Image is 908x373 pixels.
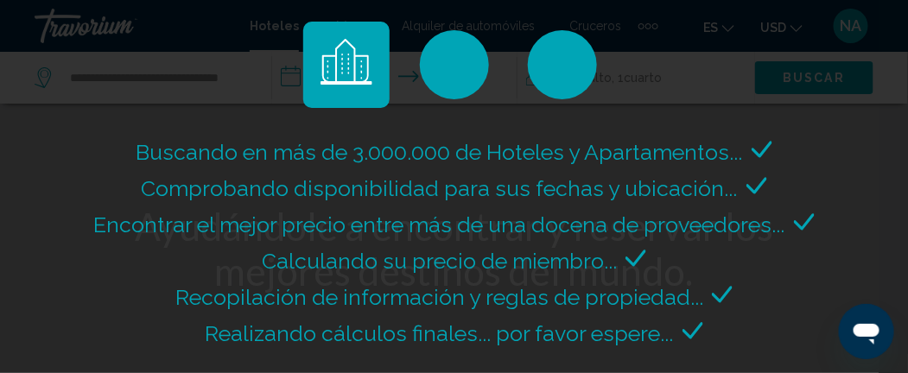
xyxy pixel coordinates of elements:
[137,139,743,165] span: Buscando en más de 3.000.000 de Hoteles y Apartamentos...
[262,248,617,274] span: Calculando su precio de miembro...
[142,175,738,201] span: Comprobando disponibilidad para sus fechas y ubicación...
[94,212,785,237] span: Encontrar el mejor precio entre más de una docena de proveedores...
[175,284,703,310] span: Recopilación de información y reglas de propiedad...
[206,320,674,346] span: Realizando cálculos finales... por favor espere...
[839,304,894,359] iframe: Botón para iniciar la ventana de mensajería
